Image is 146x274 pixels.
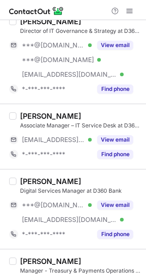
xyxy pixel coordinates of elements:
span: ***@[DOMAIN_NAME] [22,41,85,49]
div: [PERSON_NAME] [20,111,81,121]
div: Director of IT Governance & Strategy at D360 Bank [20,27,141,35]
div: Digital Services Manager at D360 Bank [20,187,141,195]
button: Reveal Button [97,230,133,239]
button: Reveal Button [97,135,133,144]
span: [EMAIL_ADDRESS][DOMAIN_NAME] [22,70,117,79]
span: [EMAIL_ADDRESS][DOMAIN_NAME] [22,216,117,224]
span: ***@[DOMAIN_NAME] [22,56,94,64]
div: [PERSON_NAME] [20,17,81,26]
button: Reveal Button [97,150,133,159]
div: Associate Manager – IT Service Desk at D360 Bank [20,121,141,130]
img: ContactOut v5.3.10 [9,5,64,16]
div: [PERSON_NAME] [20,257,81,266]
span: ***@[DOMAIN_NAME] [22,201,85,209]
span: [EMAIL_ADDRESS][DOMAIN_NAME] [22,136,85,144]
div: [PERSON_NAME] [20,177,81,186]
button: Reveal Button [97,41,133,50]
button: Reveal Button [97,84,133,94]
button: Reveal Button [97,200,133,210]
